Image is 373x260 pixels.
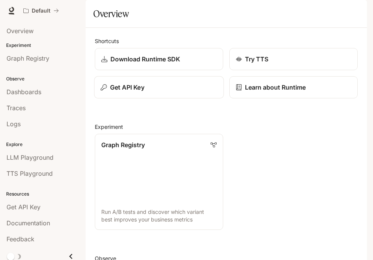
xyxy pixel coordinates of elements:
[93,6,129,21] h1: Overview
[245,55,268,64] p: Try TTS
[229,76,358,98] a: Learn about Runtime
[94,76,224,99] button: Get API Key
[245,83,306,92] p: Learn about Runtime
[95,134,223,230] a: Graph RegistryRun A/B tests and discover which variant best improves your business metrics
[32,8,50,14] p: Default
[101,208,217,223] p: Run A/B tests and discover which variant best improves your business metrics
[95,37,358,45] h2: Shortcuts
[229,48,358,70] a: Try TTS
[101,140,145,149] p: Graph Registry
[110,83,144,92] p: Get API Key
[95,123,358,131] h2: Experiment
[20,3,62,18] button: All workspaces
[95,48,223,70] a: Download Runtime SDK
[110,55,180,64] p: Download Runtime SDK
